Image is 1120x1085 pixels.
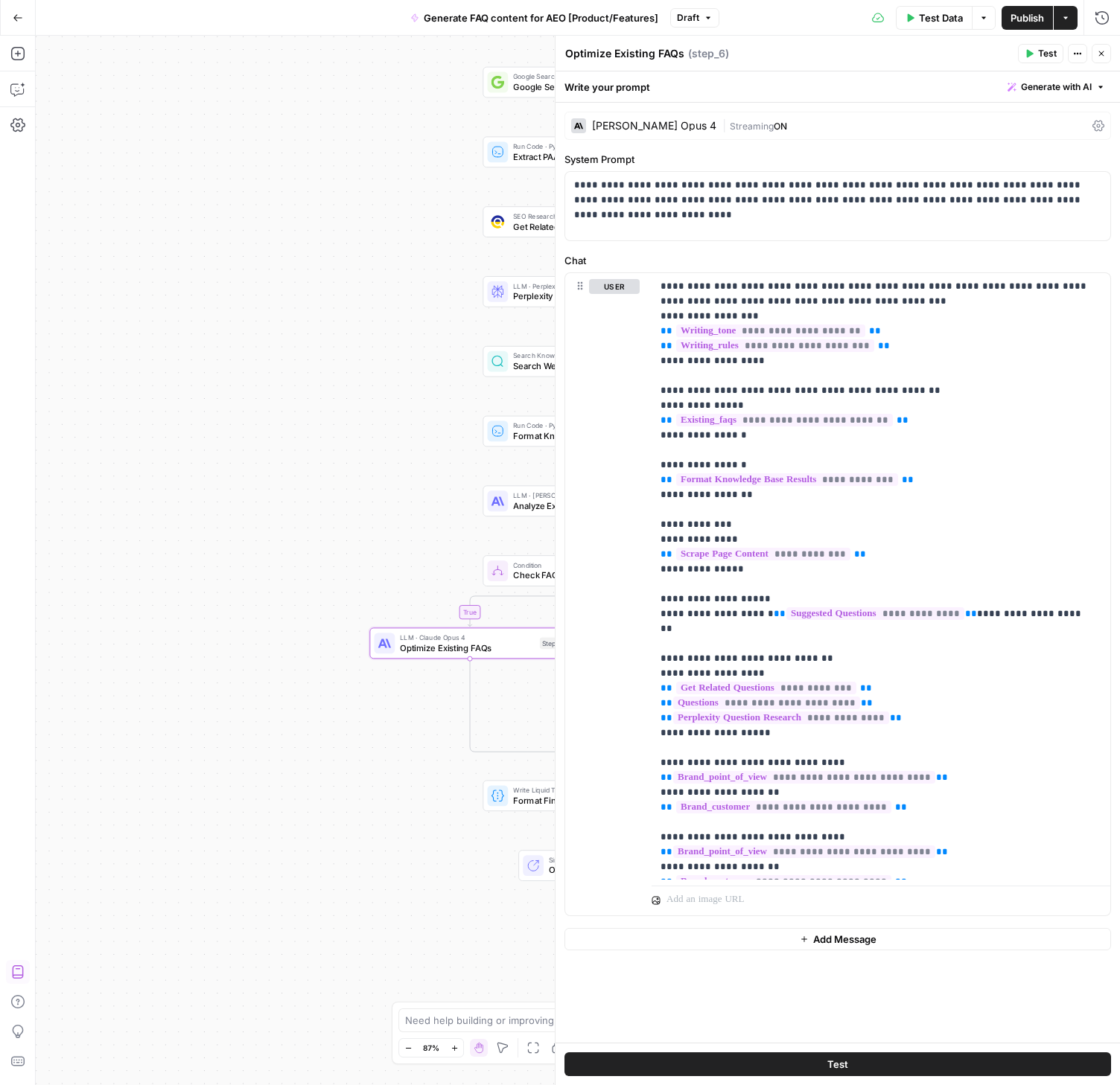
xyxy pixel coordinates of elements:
[730,121,774,132] span: Streaming
[1002,77,1111,97] button: Generate with AI
[564,152,1111,167] label: System Prompt
[513,351,648,361] span: Search Knowledge Base
[513,80,645,93] span: Google Search
[483,485,683,516] div: LLM · [PERSON_NAME] 4Analyze Existing FAQsStep 4
[400,633,535,643] span: LLM · Claude Opus 4
[483,416,683,447] div: Run Code · PythonFormat Knowledge Base ResultsStep 3
[483,276,683,307] div: LLM · Perplexity SonarPerplexity Question ResearchStep 15
[513,794,648,807] span: Format Final Output
[513,150,645,163] span: Extract PAA Questions
[513,499,647,512] span: Analyze Existing FAQs
[483,555,683,586] div: ConditionCheck FAQ ExistenceStep 5
[1021,80,1092,94] span: Generate with AI
[369,627,570,659] div: LLM · Claude Opus 4Optimize Existing FAQsStep 6
[592,121,716,131] div: [PERSON_NAME] Opus 4
[589,279,640,294] button: user
[540,638,564,650] div: Step 6
[513,560,648,570] span: Condition
[556,71,1120,102] div: Write your prompt
[483,346,683,377] div: Search Knowledge BaseSearch Webflow SitemapStep 2
[670,8,719,28] button: Draft
[919,10,963,25] span: Test Data
[1018,44,1063,63] button: Test
[483,67,683,98] div: Google SearchGoogle SearchStep 12
[513,420,648,431] span: Run Code · Python
[401,6,667,30] button: Generate FAQ content for AEO [Product/Features]
[513,211,648,221] span: SEO Research
[483,850,683,881] div: Single OutputOutputEnd
[513,289,645,302] span: Perplexity Question Research
[513,359,648,372] span: Search Webflow Sitemap
[722,118,730,132] span: |
[513,569,648,581] span: Check FAQ Existence
[565,46,684,61] textarea: Optimize Existing FAQs
[513,490,647,501] span: LLM · [PERSON_NAME] 4
[513,141,645,152] span: Run Code · Python
[564,1052,1111,1076] button: Test
[424,10,658,25] span: Generate FAQ content for AEO [Product/Features]
[677,11,699,25] span: Draft
[483,136,683,167] div: Run Code · PythonExtract PAA QuestionsStep 13
[491,215,504,228] img: 9u0p4zbvbrir7uayayktvs1v5eg0
[564,928,1111,950] button: Add Message
[564,253,1111,268] label: Chat
[688,46,729,61] span: ( step_6 )
[827,1057,848,1072] span: Test
[470,659,583,758] g: Edge from step_6 to step_5-conditional-end
[483,206,683,237] div: SEO ResearchGet Related QuestionsStep 9
[468,586,583,627] g: Edge from step_5 to step_6
[1002,6,1053,30] button: Publish
[513,220,648,232] span: Get Related Questions
[896,6,972,30] button: Test Data
[813,932,876,947] span: Add Message
[513,71,645,82] span: Google Search
[1011,10,1044,25] span: Publish
[513,429,648,442] span: Format Knowledge Base Results
[423,1042,439,1054] span: 87%
[565,273,640,915] div: user
[774,121,787,132] span: ON
[513,281,645,291] span: LLM · Perplexity Sonar
[1038,47,1057,60] span: Test
[513,785,648,796] span: Write Liquid Text
[483,780,683,811] div: Write Liquid TextFormat Final OutputStep 8
[400,641,535,654] span: Optimize Existing FAQs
